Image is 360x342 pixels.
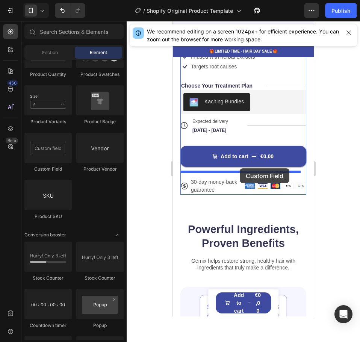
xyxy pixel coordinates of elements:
div: Beta [6,138,18,144]
div: Undo/Redo [55,3,85,18]
div: We recommend editing on a screen 1024px+ for efficient experience. You can zoom out the browser f... [147,27,340,43]
div: Countdown timer [24,322,72,329]
div: Product Swatches [76,71,124,78]
div: Product SKU [24,213,72,220]
button: Publish [325,3,357,18]
div: 450 [7,80,18,86]
span: Toggle open [112,229,124,241]
div: Open Intercom Messenger [334,305,352,323]
div: Stock Counter [24,275,72,281]
iframe: Design area [173,21,314,316]
span: Section [42,49,58,56]
span: Conversion booster [24,232,66,238]
div: Product Quantity [24,71,72,78]
span: / [143,7,145,15]
div: Popup [76,322,124,329]
div: Stock Counter [76,275,124,281]
div: Custom Field [24,166,72,173]
div: Product Variants [24,118,72,125]
span: Element [90,49,107,56]
span: Shopify Original Product Template [147,7,233,15]
div: Product Badge [76,118,124,125]
div: Product Vendor [76,166,124,173]
div: Publish [331,7,350,15]
input: Search Sections & Elements [24,24,124,39]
